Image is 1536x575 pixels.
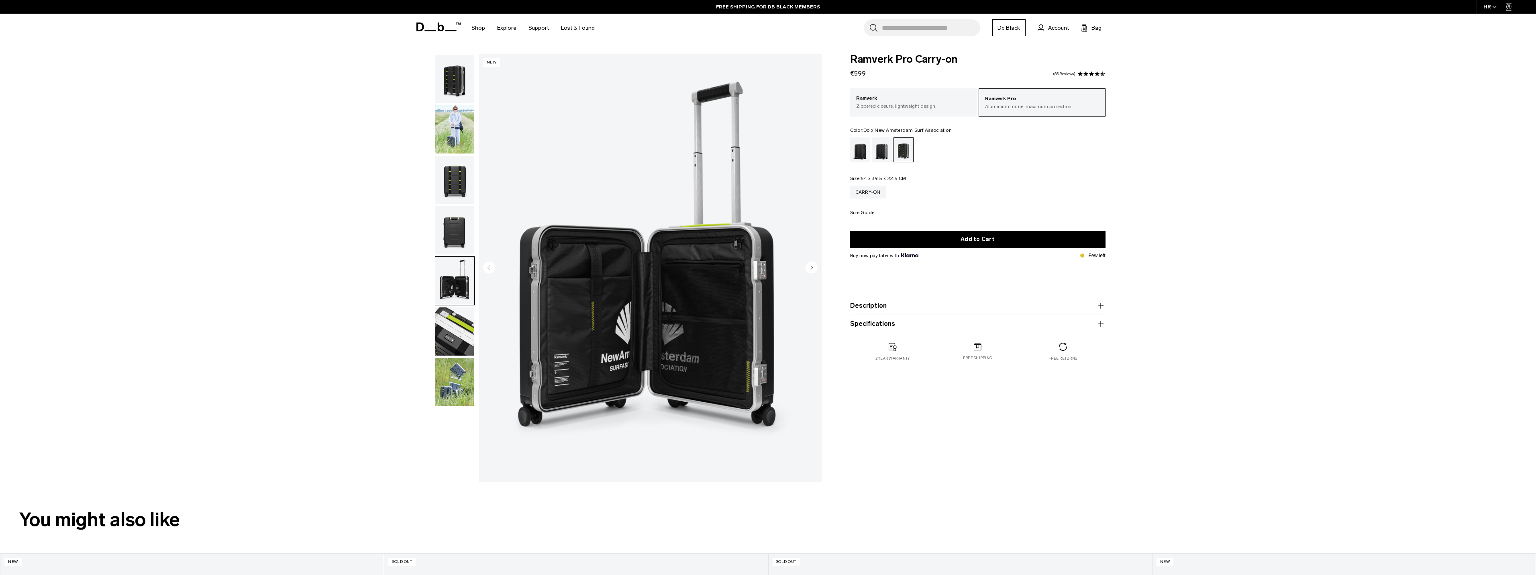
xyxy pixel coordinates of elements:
a: Carry-on [850,186,886,198]
a: Db Black [992,19,1026,36]
span: €599 [850,70,866,77]
img: Ramverk Pro Carry-on Db x New Amsterdam Surf Association [479,54,822,482]
span: Account [1048,24,1069,32]
img: Ramverk Pro Carry-on Db x New Amsterdam Surf Association [435,206,474,254]
img: Ramverk Pro Carry-on Db x New Amsterdam Surf Association [435,156,474,204]
p: New [1157,558,1174,566]
a: Ramverk Zippered closure, lightweight design. [850,88,977,116]
a: Lost & Found [561,14,595,42]
p: Free shipping [963,355,992,361]
span: Bag [1091,24,1102,32]
a: 65 reviews [1053,72,1075,76]
button: Ramverk Pro Carry-on Db x New Amsterdam Surf Association [435,156,475,205]
p: Few left [1088,252,1105,259]
img: Ramverk Pro Carry-on Db x New Amsterdam Surf Association [435,257,474,305]
img: {"height" => 20, "alt" => "Klarna"} [901,253,918,257]
p: Zippered closure, lightweight design. [856,102,971,110]
button: Bag [1081,23,1102,33]
a: Shop [471,14,485,42]
img: Ramverk Pro Carry-on Db x New Amsterdam Surf Association [435,307,474,356]
p: Sold Out [388,558,416,566]
button: Size Guide [850,210,874,216]
img: Ramverk Pro Carry-on Db x New Amsterdam Surf Association [435,55,474,103]
a: FREE SHIPPING FOR DB BLACK MEMBERS [716,3,820,10]
p: 2 year warranty [875,356,910,361]
a: Support [528,14,549,42]
button: Description [850,301,1106,311]
button: Ramverk Pro Carry-on Db x New Amsterdam Surf Association [435,358,475,407]
legend: Color: [850,128,952,133]
button: Add to Cart [850,231,1106,248]
img: Ramverk Pro Carry-on Db x New Amsterdam Surf Association [435,358,474,406]
p: Ramverk Pro [985,95,1099,103]
p: Ramverk [856,94,971,102]
button: Next slide [806,261,818,275]
span: Buy now pay later with [850,252,918,259]
a: Account [1038,23,1069,33]
button: Ramverk Pro Carry-on Db x New Amsterdam Surf Association [435,307,475,356]
button: Ramverk Pro Carry-on Db x New Amsterdam Surf Association [435,54,475,103]
li: 5 / 7 [479,54,822,482]
button: Specifications [850,319,1106,329]
a: Black Out [850,137,870,162]
p: Sold Out [773,558,800,566]
p: New [4,558,22,566]
p: Aluminium frame, maximum protection. [985,103,1099,110]
a: Silver [872,137,892,162]
button: Ramverk Pro Carry-on Db x New Amsterdam Surf Association [435,206,475,255]
span: Db x New Amsterdam Surf Association [863,127,952,133]
span: 54 x 39.5 x 22.5 CM [861,176,906,181]
a: Explore [497,14,516,42]
span: Ramverk Pro Carry-on [850,54,1106,65]
img: Ramverk Pro Carry-on Db x New Amsterdam Surf Association [435,105,474,153]
button: Ramverk Pro Carry-on Db x New Amsterdam Surf Association [435,256,475,305]
p: New [483,58,500,67]
h2: You might also like [19,505,1517,534]
nav: Main Navigation [465,14,601,42]
p: Free returns [1048,356,1077,361]
button: Previous slide [483,261,495,275]
legend: Size: [850,176,906,181]
button: Ramverk Pro Carry-on Db x New Amsterdam Surf Association [435,105,475,154]
a: Db x New Amsterdam Surf Association [893,137,914,162]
